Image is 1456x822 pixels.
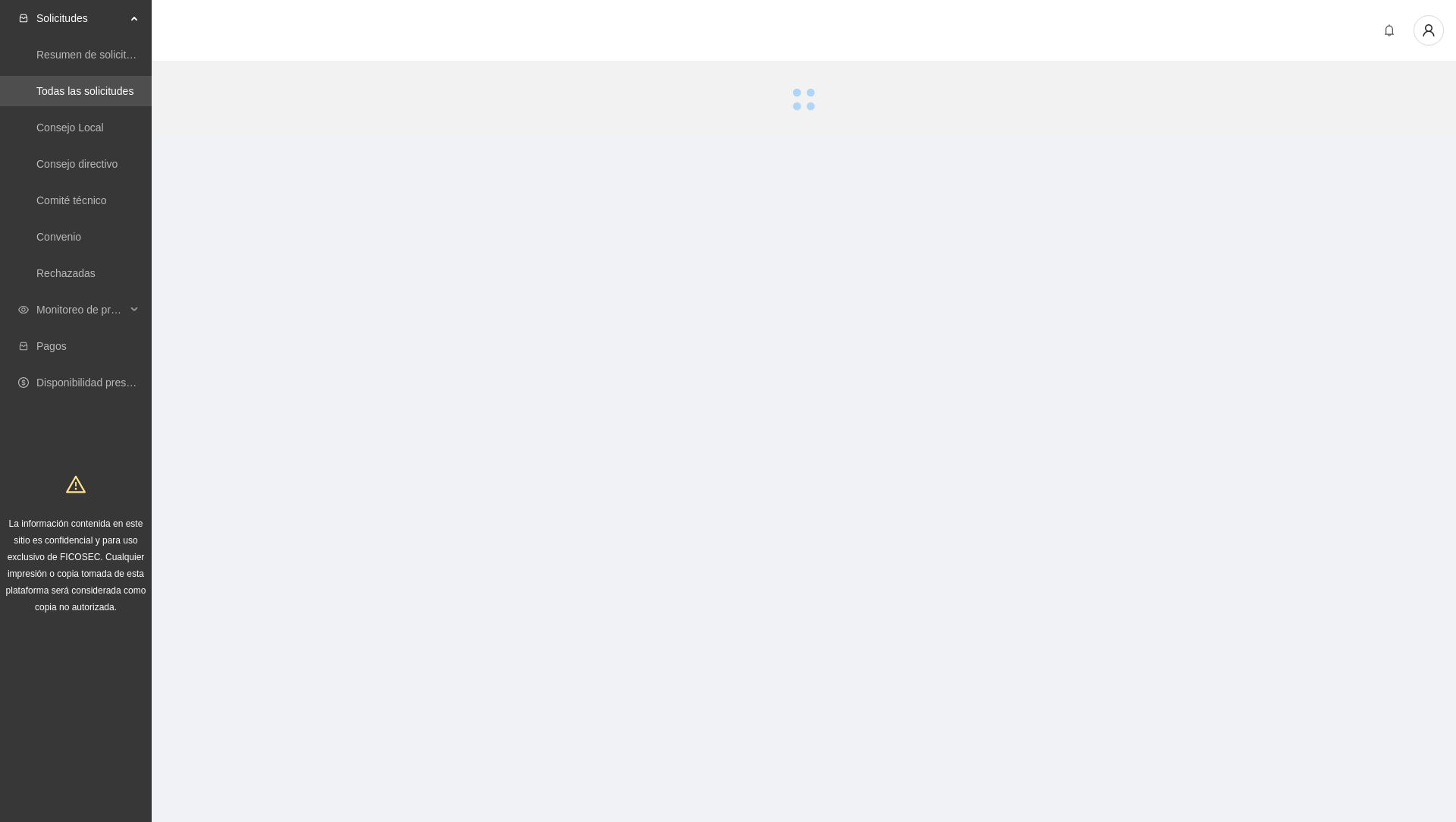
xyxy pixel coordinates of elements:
a: Todas las solicitudes [36,85,133,97]
a: Consejo directivo [36,158,118,170]
a: Consejo Local [36,121,104,134]
span: La información contenida en este sitio es confidencial y para uso exclusivo de FICOSEC. Cualquier... [6,518,146,613]
a: Rechazadas [36,267,96,279]
a: Pagos [36,340,67,352]
button: bell [1377,18,1401,43]
span: user [1414,24,1443,37]
a: Resumen de solicitudes por aprobar [36,49,207,61]
span: eye [18,304,29,315]
a: Convenio [36,231,81,243]
a: Disponibilidad presupuestal [36,376,166,389]
a: Comité técnico [36,194,107,206]
span: warning [66,474,86,494]
span: Monitoreo de proyectos [36,294,126,325]
button: user [1414,15,1444,46]
span: Solicitudes [36,3,126,33]
span: bell [1378,24,1401,36]
span: inbox [18,13,29,24]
